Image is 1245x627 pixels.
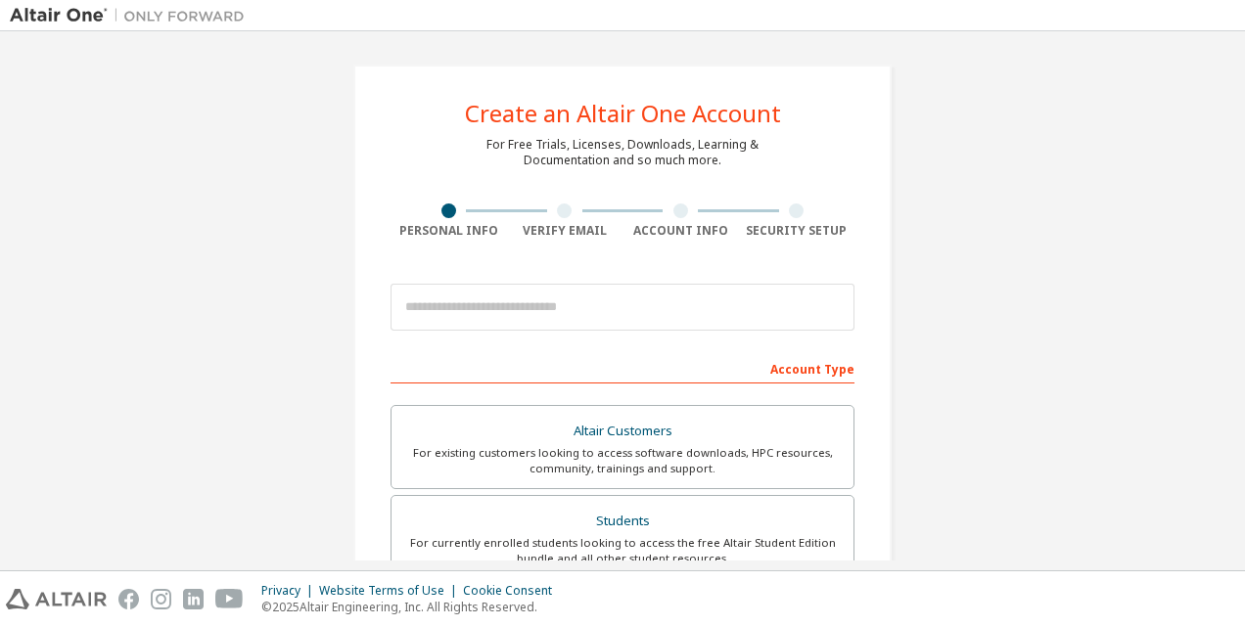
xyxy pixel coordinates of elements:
[118,589,139,609] img: facebook.svg
[403,535,842,566] div: For currently enrolled students looking to access the free Altair Student Edition bundle and all ...
[6,589,107,609] img: altair_logo.svg
[151,589,171,609] img: instagram.svg
[463,583,564,599] div: Cookie Consent
[403,508,842,535] div: Students
[391,223,507,239] div: Personal Info
[465,102,781,125] div: Create an Altair One Account
[739,223,855,239] div: Security Setup
[215,589,244,609] img: youtube.svg
[391,352,854,383] div: Account Type
[261,583,319,599] div: Privacy
[319,583,463,599] div: Website Terms of Use
[403,445,842,476] div: For existing customers looking to access software downloads, HPC resources, community, trainings ...
[403,418,842,445] div: Altair Customers
[486,137,759,168] div: For Free Trials, Licenses, Downloads, Learning & Documentation and so much more.
[622,223,739,239] div: Account Info
[183,589,204,609] img: linkedin.svg
[507,223,623,239] div: Verify Email
[10,6,254,25] img: Altair One
[261,599,564,615] p: © 2025 Altair Engineering, Inc. All Rights Reserved.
